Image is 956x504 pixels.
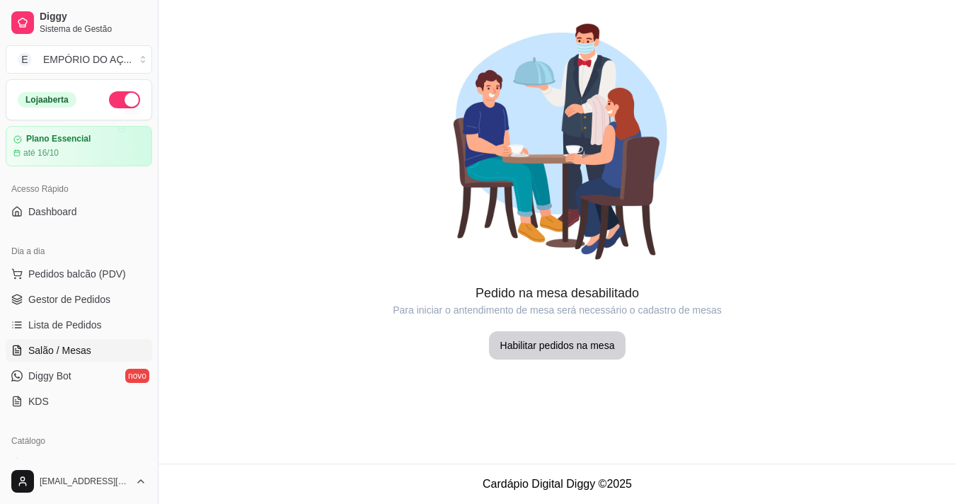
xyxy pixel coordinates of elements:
[28,205,77,219] span: Dashboard
[28,318,102,332] span: Lista de Pedidos
[28,369,71,383] span: Diggy Bot
[28,267,126,281] span: Pedidos balcão (PDV)
[18,92,76,108] div: Loja aberta
[43,52,132,67] div: EMPÓRIO DO AÇ ...
[40,23,146,35] span: Sistema de Gestão
[6,464,152,498] button: [EMAIL_ADDRESS][DOMAIN_NAME]
[6,200,152,223] a: Dashboard
[489,331,626,360] button: Habilitar pedidos na mesa
[6,6,152,40] a: DiggySistema de Gestão
[23,147,59,159] article: até 16/10
[159,283,956,303] article: Pedido na mesa desabilitado
[6,452,152,475] a: Produtos
[40,11,146,23] span: Diggy
[40,476,129,487] span: [EMAIL_ADDRESS][DOMAIN_NAME]
[18,52,32,67] span: E
[6,126,152,166] a: Plano Essencialaté 16/10
[6,45,152,74] button: Select a team
[6,288,152,311] a: Gestor de Pedidos
[6,178,152,200] div: Acesso Rápido
[28,343,91,357] span: Salão / Mesas
[109,91,140,108] button: Alterar Status
[26,134,91,144] article: Plano Essencial
[6,430,152,452] div: Catálogo
[6,240,152,263] div: Dia a dia
[28,292,110,307] span: Gestor de Pedidos
[6,365,152,387] a: Diggy Botnovo
[159,303,956,317] article: Para iniciar o antendimento de mesa será necessário o cadastro de mesas
[6,314,152,336] a: Lista de Pedidos
[6,339,152,362] a: Salão / Mesas
[159,464,956,504] footer: Cardápio Digital Diggy © 2025
[6,263,152,285] button: Pedidos balcão (PDV)
[6,390,152,413] a: KDS
[28,394,49,408] span: KDS
[28,457,68,471] span: Produtos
